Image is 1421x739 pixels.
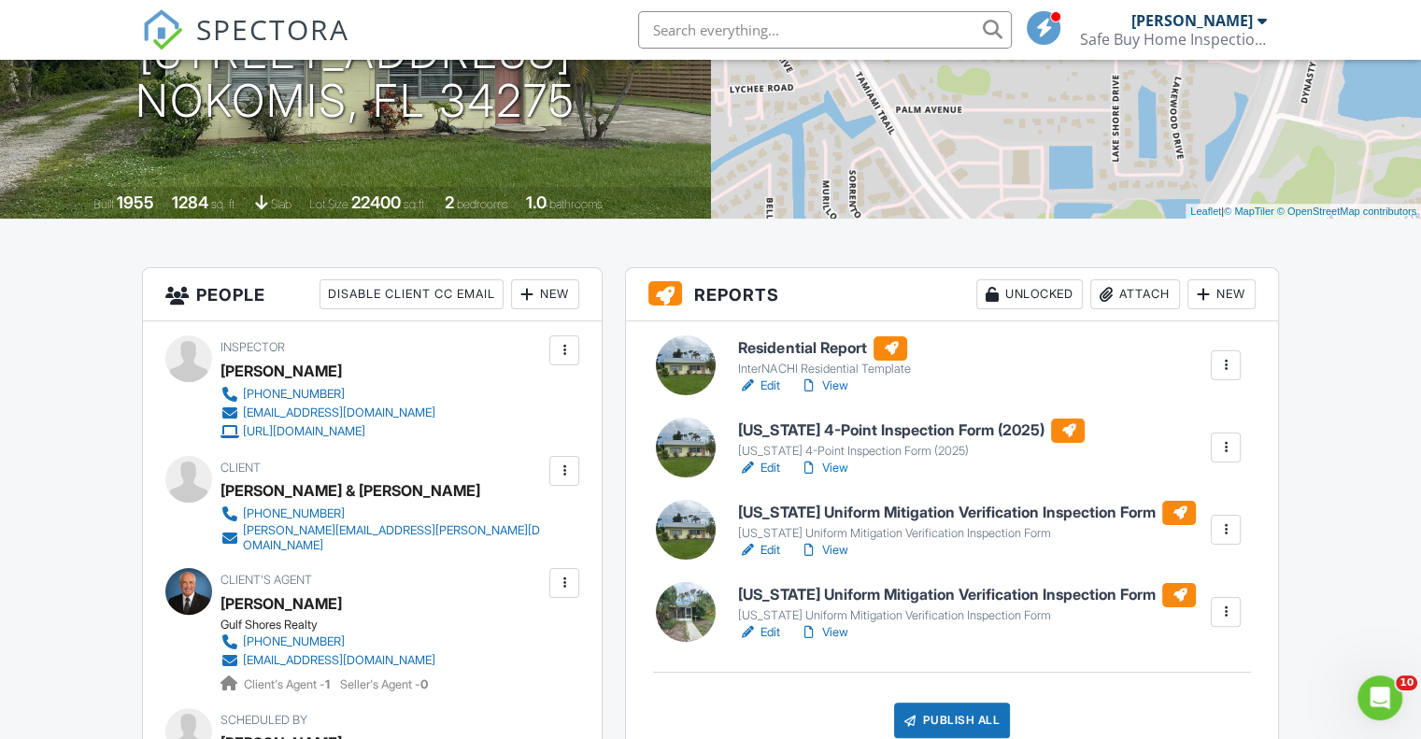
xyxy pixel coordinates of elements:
a: [US_STATE] Uniform Mitigation Verification Inspection Form [US_STATE] Uniform Mitigation Verifica... [738,583,1196,624]
div: [PHONE_NUMBER] [243,634,345,649]
a: Edit [738,623,780,642]
div: Gulf Shores Realty [220,618,450,632]
div: Safe Buy Home Inspections llc [1080,30,1267,49]
div: 1284 [172,192,208,212]
h6: [US_STATE] 4-Point Inspection Form (2025) [738,419,1085,443]
a: View [799,541,847,560]
h6: [US_STATE] Uniform Mitigation Verification Inspection Form [738,583,1196,607]
a: © MapTiler [1224,206,1274,217]
span: slab [271,197,291,211]
div: Attach [1090,279,1180,309]
span: SPECTORA [196,9,349,49]
div: | [1186,204,1421,220]
a: Edit [738,541,780,560]
span: Built [93,197,114,211]
span: Scheduled By [220,713,307,727]
a: Leaflet [1190,206,1221,217]
span: Client's Agent [220,573,312,587]
div: New [511,279,579,309]
h1: [STREET_ADDRESS] Nokomis, FL 34275 [135,28,576,127]
span: sq. ft. [211,197,237,211]
div: [US_STATE] Uniform Mitigation Verification Inspection Form [738,526,1196,541]
a: View [799,623,847,642]
a: Residential Report InterNACHI Residential Template [738,336,910,377]
a: View [799,459,847,477]
div: [PHONE_NUMBER] [243,506,345,521]
div: [US_STATE] Uniform Mitigation Verification Inspection Form [738,608,1196,623]
div: [PERSON_NAME] & [PERSON_NAME] [220,476,480,505]
div: [US_STATE] 4-Point Inspection Form (2025) [738,444,1085,459]
div: 22400 [351,192,401,212]
iframe: Intercom live chat [1357,675,1402,720]
span: 10 [1396,675,1417,690]
a: [PHONE_NUMBER] [220,505,545,523]
div: [PHONE_NUMBER] [243,387,345,402]
div: [EMAIL_ADDRESS][DOMAIN_NAME] [243,405,435,420]
div: 1955 [117,192,154,212]
h6: Residential Report [738,336,910,361]
div: Disable Client CC Email [320,279,504,309]
a: [EMAIL_ADDRESS][DOMAIN_NAME] [220,404,435,422]
div: Publish All [894,703,1011,738]
h3: People [143,268,602,321]
div: [PERSON_NAME] [220,357,342,385]
a: SPECTORA [142,25,349,64]
a: Edit [738,377,780,395]
strong: 1 [325,677,330,691]
span: Lot Size [309,197,348,211]
span: Client's Agent - [244,677,333,691]
div: New [1187,279,1256,309]
a: Edit [738,459,780,477]
div: Unlocked [976,279,1083,309]
span: bathrooms [549,197,603,211]
a: [PERSON_NAME] [220,590,342,618]
a: [EMAIL_ADDRESS][DOMAIN_NAME] [220,651,435,670]
div: [URL][DOMAIN_NAME] [243,424,365,439]
strong: 0 [420,677,428,691]
h6: [US_STATE] Uniform Mitigation Verification Inspection Form [738,501,1196,525]
div: [EMAIL_ADDRESS][DOMAIN_NAME] [243,653,435,668]
a: [US_STATE] Uniform Mitigation Verification Inspection Form [US_STATE] Uniform Mitigation Verifica... [738,501,1196,542]
span: sq.ft. [404,197,427,211]
a: © OpenStreetMap contributors [1277,206,1416,217]
a: View [799,377,847,395]
div: InterNACHI Residential Template [738,362,910,377]
img: The Best Home Inspection Software - Spectora [142,9,183,50]
div: [PERSON_NAME][EMAIL_ADDRESS][PERSON_NAME][DOMAIN_NAME] [243,523,545,553]
input: Search everything... [638,11,1012,49]
div: [PERSON_NAME] [1131,11,1253,30]
a: [PERSON_NAME][EMAIL_ADDRESS][PERSON_NAME][DOMAIN_NAME] [220,523,545,553]
a: [US_STATE] 4-Point Inspection Form (2025) [US_STATE] 4-Point Inspection Form (2025) [738,419,1085,460]
a: [PHONE_NUMBER] [220,632,435,651]
span: Client [220,461,261,475]
h3: Reports [626,268,1278,321]
a: [URL][DOMAIN_NAME] [220,422,435,441]
a: [PHONE_NUMBER] [220,385,435,404]
div: 1.0 [526,192,547,212]
div: 2 [445,192,454,212]
span: bedrooms [457,197,508,211]
span: Inspector [220,340,285,354]
span: Seller's Agent - [340,677,428,691]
